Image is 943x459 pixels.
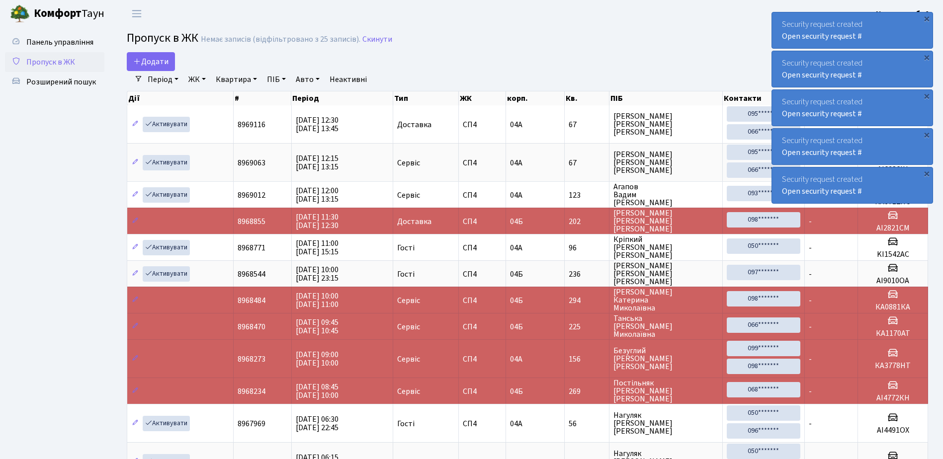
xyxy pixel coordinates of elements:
[569,420,605,428] span: 56
[238,157,265,168] span: 8969063
[510,295,523,306] span: 04Б
[569,191,605,199] span: 123
[296,115,339,134] span: [DATE] 12:30 [DATE] 13:45
[26,57,75,68] span: Пропуск в ЖК
[809,295,812,306] span: -
[510,418,522,429] span: 04А
[772,12,933,48] div: Security request created
[296,153,339,172] span: [DATE] 12:15 [DATE] 13:15
[510,386,523,397] span: 04Б
[510,216,523,227] span: 04Б
[238,295,265,306] span: 8968484
[922,13,932,23] div: ×
[291,91,393,105] th: Період
[124,5,149,22] button: Переключити навігацію
[34,5,104,22] span: Таун
[143,416,190,431] a: Активувати
[238,216,265,227] span: 8968855
[26,76,96,87] span: Розширений пошук
[296,317,339,336] span: [DATE] 09:45 [DATE] 10:45
[782,147,862,158] a: Open security request #
[238,418,265,429] span: 8967969
[143,187,190,203] a: Активувати
[876,8,931,19] b: Консьєрж б. 4.
[862,361,924,371] h5: КА3778НТ
[393,91,459,105] th: Тип
[463,323,502,331] span: СП4
[613,112,718,136] span: [PERSON_NAME] [PERSON_NAME] [PERSON_NAME]
[613,262,718,286] span: [PERSON_NAME] [PERSON_NAME] [PERSON_NAME]
[510,242,522,253] span: 04А
[862,250,924,259] h5: KI1542AC
[326,71,371,88] a: Неактивні
[5,72,104,92] a: Розширений пошук
[296,291,339,310] span: [DATE] 10:00 [DATE] 11:00
[862,426,924,435] h5: АІ4491ОХ
[809,354,812,365] span: -
[5,32,104,52] a: Панель управління
[782,186,862,197] a: Open security request #
[565,91,609,105] th: Кв.
[397,387,420,395] span: Сервіс
[782,70,862,80] a: Open security request #
[922,168,932,178] div: ×
[397,323,420,331] span: Сервіс
[609,91,723,105] th: ПІБ
[922,91,932,101] div: ×
[613,151,718,174] span: [PERSON_NAME] [PERSON_NAME] [PERSON_NAME]
[238,321,265,332] span: 8968470
[263,71,290,88] a: ПІБ
[510,354,522,365] span: 04А
[397,218,431,226] span: Доставка
[143,117,190,132] a: Активувати
[809,418,812,429] span: -
[613,379,718,403] span: Постільняк [PERSON_NAME] [PERSON_NAME]
[809,242,812,253] span: -
[613,411,718,435] span: Нагуляк [PERSON_NAME] [PERSON_NAME]
[397,121,431,129] span: Доставка
[143,240,190,255] a: Активувати
[238,269,265,280] span: 8968544
[862,393,924,403] h5: АІ4772КН
[510,269,523,280] span: 04Б
[809,216,812,227] span: -
[238,242,265,253] span: 8968771
[143,266,190,282] a: Активувати
[569,270,605,278] span: 236
[876,8,931,20] a: Консьєрж б. 4.
[510,119,522,130] span: 04А
[922,52,932,62] div: ×
[506,91,565,105] th: корп.
[397,270,415,278] span: Гості
[201,35,360,44] div: Немає записів (відфільтровано з 25 записів).
[26,37,93,48] span: Панель управління
[133,56,169,67] span: Додати
[569,323,605,331] span: 225
[238,354,265,365] span: 8968273
[212,71,261,88] a: Квартира
[463,121,502,129] span: СП4
[238,386,265,397] span: 8968234
[463,244,502,252] span: СП4
[613,314,718,338] span: Танська [PERSON_NAME] Миколаївна
[144,71,182,88] a: Період
[397,297,420,305] span: Сервіс
[772,90,933,126] div: Security request created
[397,355,420,363] span: Сервіс
[723,91,805,105] th: Контакти
[184,71,210,88] a: ЖК
[234,91,291,105] th: #
[782,108,862,119] a: Open security request #
[127,29,198,47] span: Пропуск в ЖК
[809,269,812,280] span: -
[463,159,502,167] span: СП4
[463,355,502,363] span: СП4
[397,191,420,199] span: Сервіс
[397,244,415,252] span: Гості
[510,190,522,201] span: 04А
[613,288,718,312] span: [PERSON_NAME] Катерина Миколаївна
[296,382,339,401] span: [DATE] 08:45 [DATE] 10:00
[862,276,924,286] h5: АІ9010ОА
[459,91,506,105] th: ЖК
[569,159,605,167] span: 67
